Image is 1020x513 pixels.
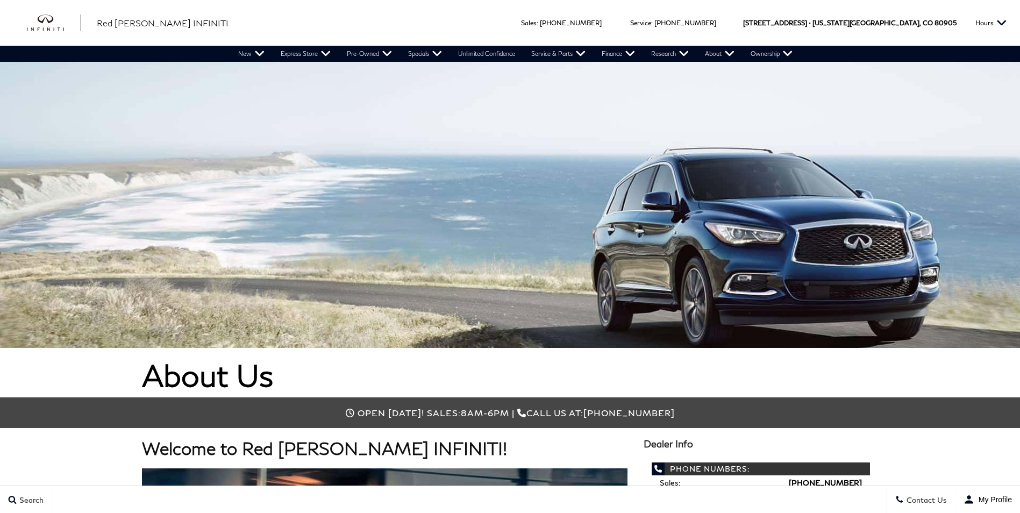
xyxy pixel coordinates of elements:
span: Sales: [427,408,461,418]
a: [STREET_ADDRESS] • [US_STATE][GEOGRAPHIC_DATA], CO 80905 [743,19,957,27]
a: Research [643,46,697,62]
img: INFINITI [27,15,81,32]
strong: Welcome to Red [PERSON_NAME] INFINITI! [142,438,507,459]
a: About [697,46,743,62]
h1: About Us [142,359,879,392]
a: [PHONE_NUMBER] [654,19,716,27]
a: infiniti [27,15,81,32]
a: Pre-Owned [339,46,400,62]
span: : [537,19,538,27]
a: Unlimited Confidence [450,46,523,62]
span: [PHONE_NUMBER] [583,408,675,418]
span: Phone Numbers: [652,462,871,475]
a: Red [PERSON_NAME] INFINITI [97,17,229,30]
a: Express Store [273,46,339,62]
a: [PHONE_NUMBER] [540,19,602,27]
span: Service [630,19,651,27]
span: | [512,408,515,418]
div: Call us at: [142,408,879,418]
span: Red [PERSON_NAME] INFINITI [97,18,229,28]
a: [PHONE_NUMBER] [789,478,862,487]
span: Open [DATE]! [358,408,424,418]
span: : [651,19,653,27]
a: Ownership [743,46,801,62]
span: Search [17,495,44,504]
span: My Profile [974,495,1012,504]
span: Sales: [660,478,680,487]
button: user-profile-menu [955,486,1020,513]
h3: Dealer Info [644,439,879,450]
span: Sales [521,19,537,27]
a: New [230,46,273,62]
a: Specials [400,46,450,62]
nav: Main Navigation [230,46,801,62]
a: Service & Parts [523,46,594,62]
span: 8am-6pm [461,408,509,418]
a: Finance [594,46,643,62]
span: Contact Us [904,495,947,504]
